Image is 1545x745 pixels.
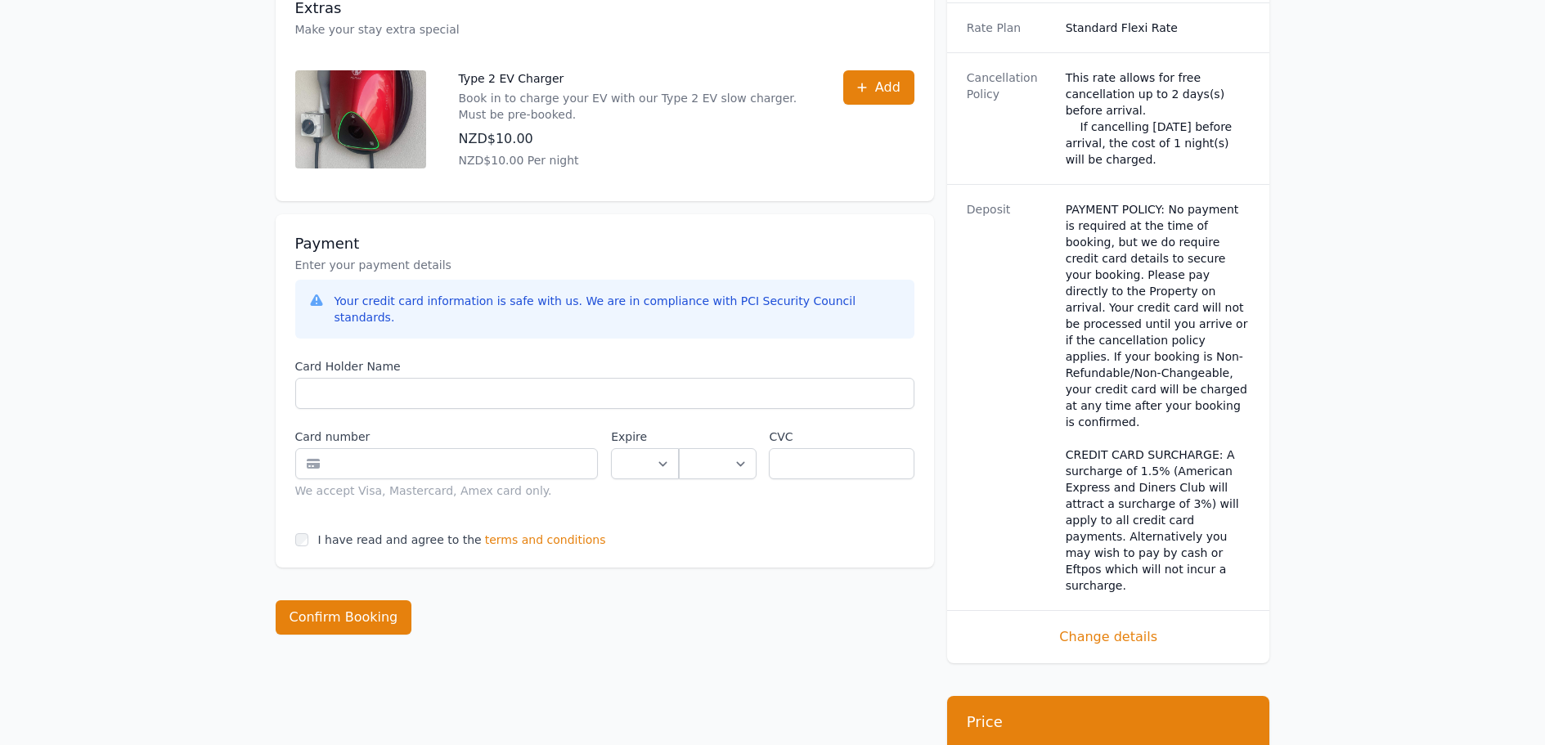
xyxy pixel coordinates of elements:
[967,20,1053,36] dt: Rate Plan
[335,293,901,325] div: Your credit card information is safe with us. We are in compliance with PCI Security Council stan...
[1066,201,1251,594] dd: PAYMENT POLICY: No payment is required at the time of booking, but we do require credit card deta...
[295,21,914,38] p: Make your stay extra special
[843,70,914,105] button: Add
[967,201,1053,594] dt: Deposit
[485,532,606,548] span: terms and conditions
[875,78,901,97] span: Add
[967,627,1251,647] span: Change details
[1066,20,1251,36] dd: Standard Flexi Rate
[295,257,914,273] p: Enter your payment details
[318,533,482,546] label: I have read and agree to the
[276,600,412,635] button: Confirm Booking
[295,358,914,375] label: Card Holder Name
[459,129,811,149] p: NZD$10.00
[679,429,756,445] label: .
[459,90,811,123] p: Book in to charge your EV with our Type 2 EV slow charger. Must be pre-booked.
[769,429,914,445] label: CVC
[967,70,1053,168] dt: Cancellation Policy
[459,70,811,87] p: Type 2 EV Charger
[611,429,679,445] label: Expire
[295,429,599,445] label: Card number
[295,234,914,254] h3: Payment
[1066,70,1251,168] div: This rate allows for free cancellation up to 2 days(s) before arrival. If cancelling [DATE] befor...
[459,152,811,168] p: NZD$10.00 Per night
[295,482,599,499] div: We accept Visa, Mastercard, Amex card only.
[295,70,426,168] img: Type 2 EV Charger
[967,712,1251,732] h3: Price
